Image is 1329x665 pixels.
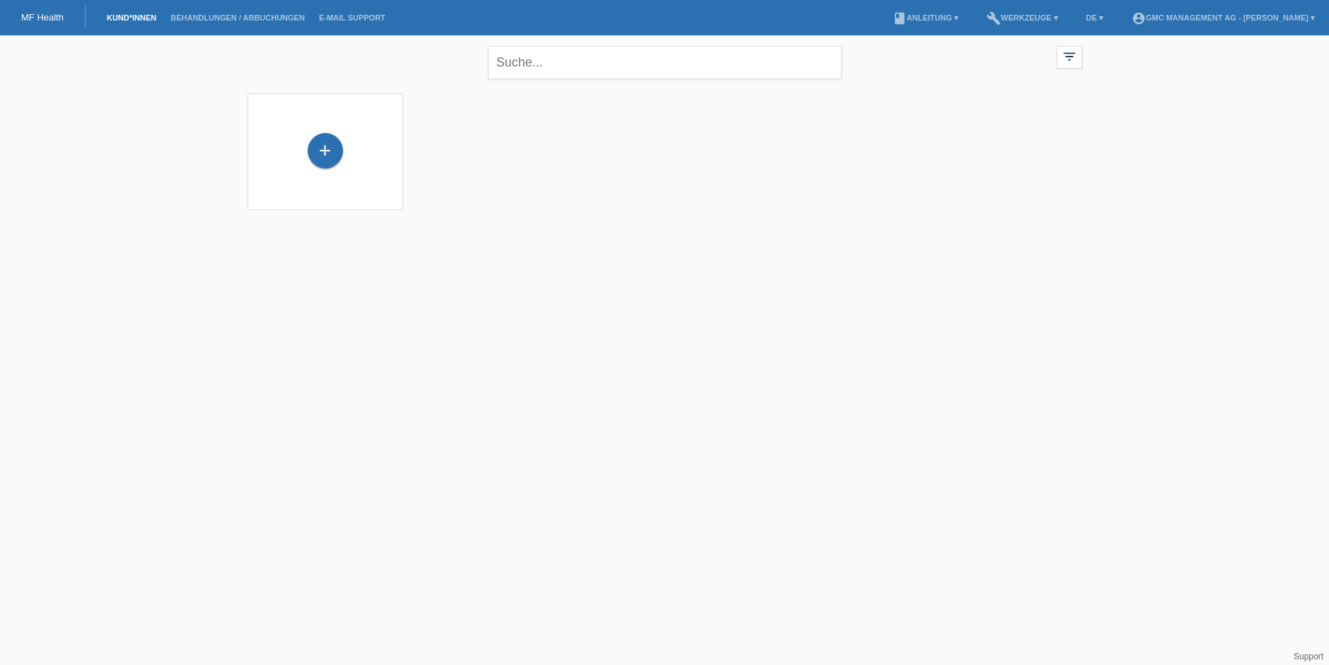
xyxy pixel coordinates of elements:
[893,11,907,25] i: book
[308,139,342,163] div: Kund*in hinzufügen
[1125,13,1322,22] a: account_circleGMC Management AG - [PERSON_NAME] ▾
[100,13,163,22] a: Kund*innen
[1062,49,1077,64] i: filter_list
[987,11,1001,25] i: build
[488,46,842,79] input: Suche...
[1132,11,1146,25] i: account_circle
[886,13,965,22] a: bookAnleitung ▾
[980,13,1065,22] a: buildWerkzeuge ▾
[1294,652,1323,661] a: Support
[1079,13,1110,22] a: DE ▾
[312,13,393,22] a: E-Mail Support
[21,12,64,23] a: MF Health
[163,13,312,22] a: Behandlungen / Abbuchungen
